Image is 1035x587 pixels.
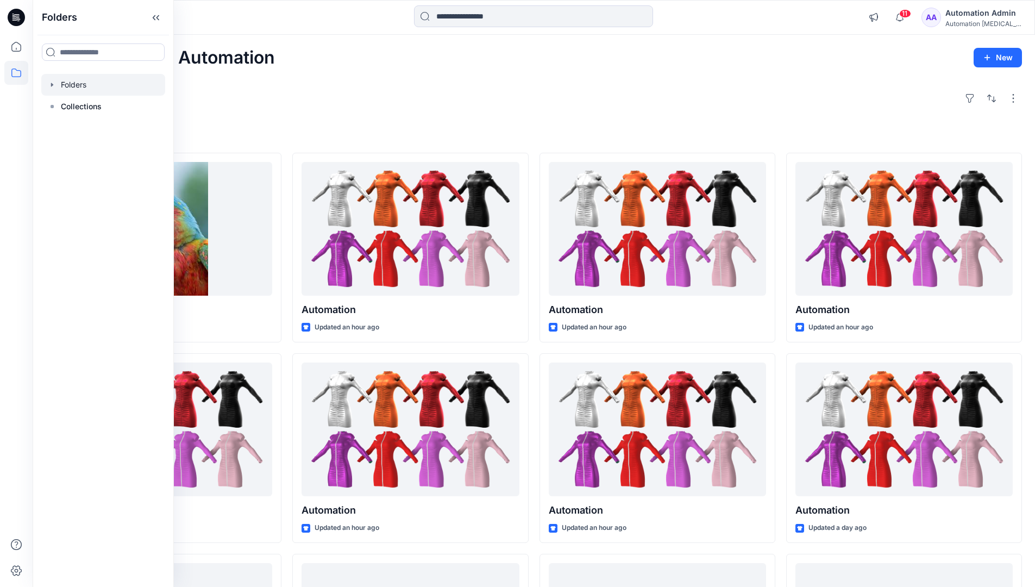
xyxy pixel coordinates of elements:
p: Collections [61,100,102,113]
div: AA [921,8,941,27]
p: Updated an hour ago [808,322,873,333]
a: Automation [302,162,519,296]
p: Updated an hour ago [315,322,379,333]
p: Automation [549,302,766,317]
p: Updated an hour ago [562,522,626,534]
a: Automation [795,162,1013,296]
div: Automation Admin [945,7,1021,20]
a: Automation [549,162,766,296]
p: Updated an hour ago [562,322,626,333]
a: Automation [795,363,1013,497]
p: Automation [795,503,1013,518]
p: Updated a day ago [808,522,867,534]
span: 11 [899,9,911,18]
p: Automation [302,302,519,317]
a: Automation [302,363,519,497]
button: New [974,48,1022,67]
div: Automation [MEDICAL_DATA]... [945,20,1021,28]
h4: Styles [46,129,1022,142]
p: Automation [549,503,766,518]
p: Automation [795,302,1013,317]
a: Automation [549,363,766,497]
p: Automation [302,503,519,518]
p: Updated an hour ago [315,522,379,534]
